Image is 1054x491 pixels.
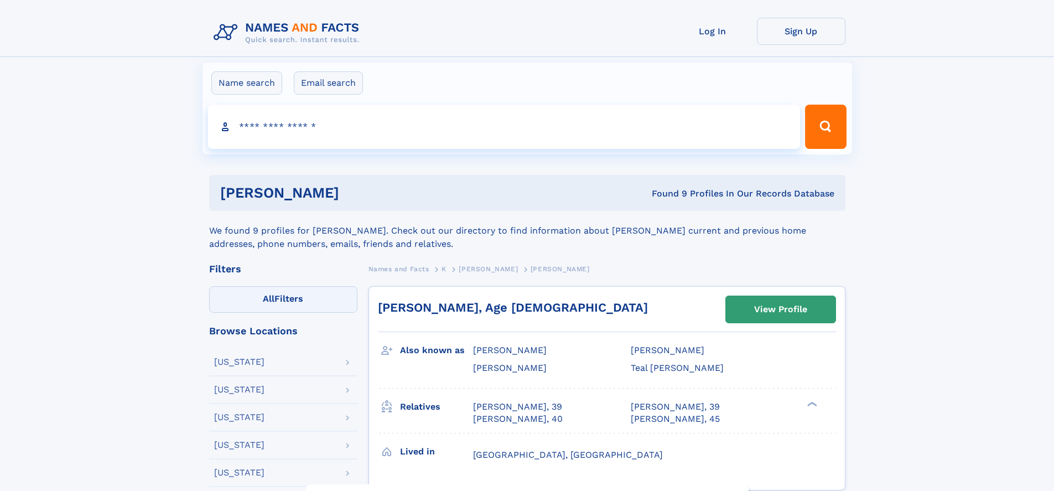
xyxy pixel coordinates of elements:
[400,397,473,416] h3: Relatives
[459,262,518,276] a: [PERSON_NAME]
[214,358,264,366] div: [US_STATE]
[209,18,368,48] img: Logo Names and Facts
[805,105,846,149] button: Search Button
[804,400,818,407] div: ❯
[631,363,724,373] span: Teal [PERSON_NAME]
[495,188,834,200] div: Found 9 Profiles In Our Records Database
[757,18,845,45] a: Sign Up
[214,441,264,449] div: [US_STATE]
[473,401,562,413] a: [PERSON_NAME], 39
[400,341,473,360] h3: Also known as
[473,345,547,355] span: [PERSON_NAME]
[209,211,845,251] div: We found 9 profiles for [PERSON_NAME]. Check out our directory to find information about [PERSON_...
[473,413,563,425] a: [PERSON_NAME], 40
[209,326,357,336] div: Browse Locations
[459,265,518,273] span: [PERSON_NAME]
[378,301,648,314] a: [PERSON_NAME], Age [DEMOGRAPHIC_DATA]
[263,293,274,304] span: All
[631,345,704,355] span: [PERSON_NAME]
[473,449,663,460] span: [GEOGRAPHIC_DATA], [GEOGRAPHIC_DATA]
[531,265,590,273] span: [PERSON_NAME]
[442,262,446,276] a: K
[631,413,720,425] a: [PERSON_NAME], 45
[668,18,757,45] a: Log In
[214,385,264,394] div: [US_STATE]
[754,297,807,322] div: View Profile
[211,71,282,95] label: Name search
[209,286,357,313] label: Filters
[442,265,446,273] span: K
[294,71,363,95] label: Email search
[220,186,496,200] h1: [PERSON_NAME]
[631,401,720,413] a: [PERSON_NAME], 39
[400,442,473,461] h3: Lived in
[208,105,801,149] input: search input
[473,363,547,373] span: [PERSON_NAME]
[726,296,835,323] a: View Profile
[214,413,264,422] div: [US_STATE]
[214,468,264,477] div: [US_STATE]
[209,264,357,274] div: Filters
[368,262,429,276] a: Names and Facts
